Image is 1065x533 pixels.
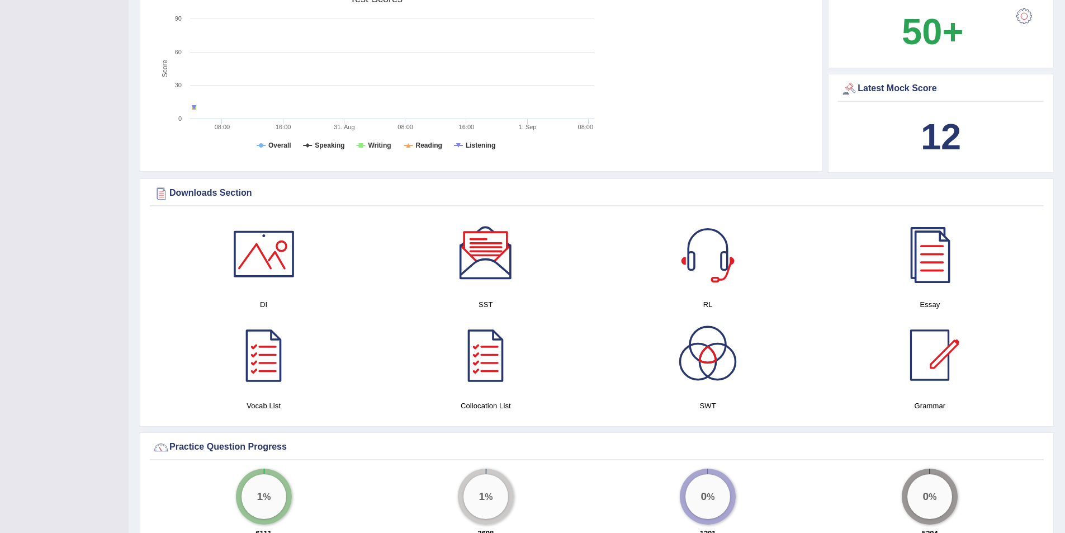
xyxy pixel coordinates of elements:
tspan: Score [161,60,169,78]
text: 0 [178,115,182,122]
tspan: Writing [368,141,391,149]
text: 08:00 [578,124,594,130]
div: Latest Mock Score [841,81,1041,97]
big: 1 [479,490,485,503]
div: % [685,474,730,519]
h4: RL [603,299,813,310]
h4: SWT [603,400,813,412]
tspan: Listening [466,141,495,149]
text: 90 [175,15,182,22]
tspan: Reading [416,141,442,149]
h4: Vocab List [158,400,369,412]
div: % [907,474,952,519]
tspan: 31. Aug [334,124,354,130]
h4: Collocation List [380,400,591,412]
div: Practice Question Progress [153,439,1041,456]
div: % [242,474,286,519]
h4: SST [380,299,591,310]
big: 0 [923,490,929,503]
text: 16:00 [459,124,475,130]
tspan: Speaking [315,141,344,149]
tspan: 1. Sep [519,124,537,130]
big: 1 [257,490,263,503]
b: 50+ [902,11,963,52]
tspan: Overall [268,141,291,149]
text: 08:00 [215,124,230,130]
text: 08:00 [397,124,413,130]
b: 12 [921,116,961,157]
text: 16:00 [276,124,291,130]
div: % [463,474,508,519]
div: Downloads Section [153,185,1041,202]
text: 60 [175,49,182,55]
h4: DI [158,299,369,310]
big: 0 [701,490,707,503]
h4: Essay [825,299,1035,310]
h4: Grammar [825,400,1035,412]
text: 30 [175,82,182,88]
